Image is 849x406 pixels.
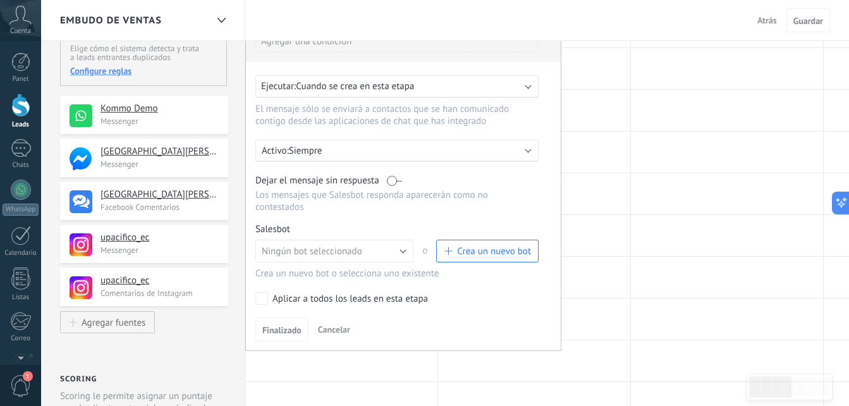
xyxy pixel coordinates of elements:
span: Dejar el mensaje sin respuesta [255,175,379,187]
div: Agregar fuentes [82,317,145,328]
h4: [GEOGRAPHIC_DATA][PERSON_NAME] - [GEOGRAPHIC_DATA] [101,188,219,201]
span: Finalizado [262,326,302,335]
p: El mensaje sólo se enviará a contactos que se han comunicado contigo desde las aplicaciones de ch... [255,103,526,127]
span: 1 [23,371,33,381]
p: Messenger [101,245,221,255]
div: Chats [3,161,39,169]
span: Guardar [793,16,823,25]
div: Embudo de ventas [211,8,232,33]
button: Cancelar [313,320,355,339]
p: Siempre [289,145,510,157]
p: Facebook Comentarios [101,202,221,212]
span: Ejecutar: [261,80,296,92]
div: Configure reglas [70,65,216,77]
h4: Kommo Demo [101,102,219,115]
h4: upacifico_ec [101,274,219,287]
div: Correo [3,335,39,343]
div: Listas [3,293,39,302]
div: Aplicar a todos los leads en esta etapa [272,293,428,305]
div: Crea un nuevo bot o selecciona uno existente [255,268,539,280]
span: Embudo de ventas [60,15,162,27]
div: Agregar una condición [255,30,539,52]
span: Cuando se crea en esta etapa [296,80,414,92]
button: Guardar [786,8,830,32]
span: Activo: [262,145,289,157]
button: Crea un nuevo bot [436,240,539,262]
span: o [413,240,436,262]
span: Ningún bot seleccionado [262,245,362,257]
p: Comentarios de Instagram [101,288,221,298]
div: WhatsApp [3,204,39,216]
button: Ningún bot seleccionado [255,240,413,262]
span: Cancelar [318,324,350,335]
button: Finalizado [255,317,308,341]
span: Cuenta [10,27,31,35]
div: Salesbot [255,223,539,235]
p: Los mensajes que Salesbot responda aparecerán como no contestados [255,189,539,213]
p: Messenger [101,116,221,126]
div: Calendario [3,249,39,257]
h4: upacifico_ec [101,231,219,244]
span: Atrás [757,15,777,26]
button: Agregar fuentes [60,311,155,333]
div: Leads [3,121,39,129]
p: Messenger [101,159,221,169]
span: Crea un nuevo bot [457,245,531,257]
button: Atrás [752,11,782,30]
div: Panel [3,75,39,83]
h2: Scoring [60,374,97,384]
p: Elige cómo el sistema detecta y trata a leads entrantes duplicados [70,44,216,62]
h4: [GEOGRAPHIC_DATA][PERSON_NAME] - [GEOGRAPHIC_DATA] [101,145,219,158]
